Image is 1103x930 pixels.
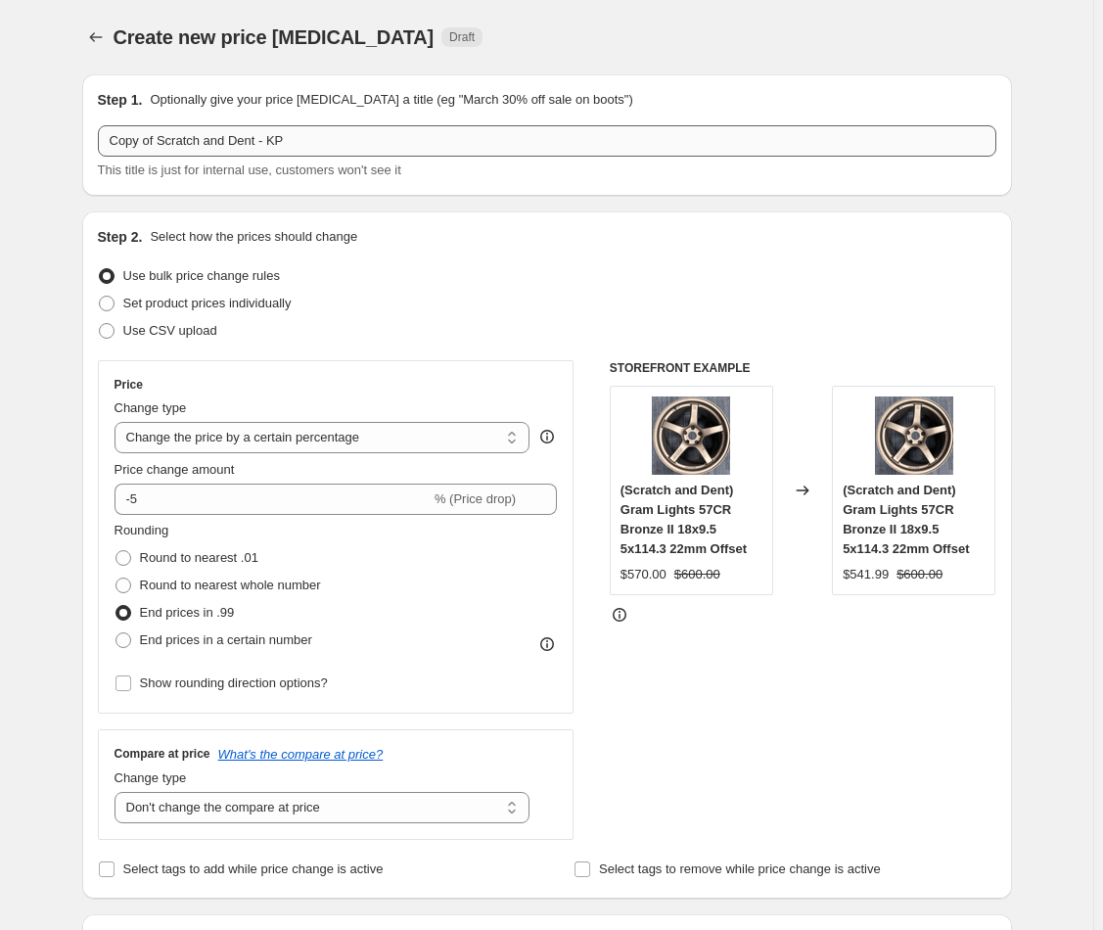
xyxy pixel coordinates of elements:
span: Set product prices individually [123,296,292,310]
button: Price change jobs [82,23,110,51]
div: $541.99 [843,565,889,584]
span: Change type [115,400,187,415]
span: Round to nearest .01 [140,550,258,565]
span: (Scratch and Dent) Gram Lights 57CR Bronze II 18x9.5 5x114.3 22mm Offset [843,483,969,556]
span: Price change amount [115,462,235,477]
img: scratch-and-dent-gram-lights-57cr-bronze-ii-18x95-5x1143-38mm-offset-2015-2024-wrx-2011-2021-sti-... [652,396,730,475]
img: scratch-and-dent-gram-lights-57cr-bronze-ii-18x95-5x1143-38mm-offset-2015-2024-wrx-2011-2021-sti-... [875,396,953,475]
strike: $600.00 [896,565,942,584]
span: Select tags to add while price change is active [123,861,384,876]
span: End prices in a certain number [140,632,312,647]
h2: Step 2. [98,227,143,247]
span: End prices in .99 [140,605,235,620]
span: Change type [115,770,187,785]
h6: STOREFRONT EXAMPLE [610,360,996,376]
strike: $600.00 [674,565,720,584]
input: -15 [115,484,431,515]
span: Select tags to remove while price change is active [599,861,881,876]
span: Draft [449,29,475,45]
div: $570.00 [620,565,666,584]
div: help [537,427,557,446]
h3: Compare at price [115,746,210,762]
span: Use CSV upload [123,323,217,338]
h3: Price [115,377,143,393]
span: Create new price [MEDICAL_DATA] [114,26,435,48]
h2: Step 1. [98,90,143,110]
p: Select how the prices should change [150,227,357,247]
span: Show rounding direction options? [140,675,328,690]
p: Optionally give your price [MEDICAL_DATA] a title (eg "March 30% off sale on boots") [150,90,632,110]
span: Rounding [115,523,169,537]
span: % (Price drop) [435,491,516,506]
button: What's the compare at price? [218,747,384,762]
span: Round to nearest whole number [140,578,321,592]
span: Use bulk price change rules [123,268,280,283]
span: (Scratch and Dent) Gram Lights 57CR Bronze II 18x9.5 5x114.3 22mm Offset [620,483,747,556]
span: This title is just for internal use, customers won't see it [98,163,401,177]
input: 30% off holiday sale [98,125,996,157]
